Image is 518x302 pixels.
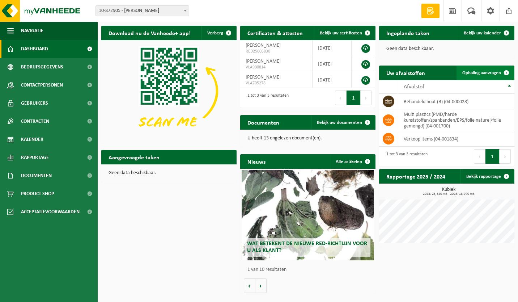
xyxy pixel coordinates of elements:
span: Navigatie [21,22,43,40]
a: Ophaling aanvragen [457,66,514,80]
button: Previous [335,91,347,105]
span: Bekijk uw kalender [464,31,501,35]
button: Vorige [244,278,255,293]
td: multi plastics (PMD/harde kunststoffen/spanbanden/EPS/folie naturel/folie gemengd) (04-001700) [398,109,514,131]
span: Bekijk uw certificaten [320,31,362,35]
button: Previous [474,149,485,164]
h2: Rapportage 2025 / 2024 [379,169,453,183]
span: VLA705278 [246,80,307,86]
h2: Ingeplande taken [379,26,437,40]
td: [DATE] [313,56,352,72]
p: Geen data beschikbaar. [386,46,507,51]
button: 1 [485,149,500,164]
button: Volgende [255,278,267,293]
h2: Download nu de Vanheede+ app! [101,26,198,40]
span: [PERSON_NAME] [246,43,281,48]
td: verkoop items (04-001834) [398,131,514,147]
td: [DATE] [313,72,352,88]
button: Next [361,91,372,105]
span: Ophaling aanvragen [462,71,501,75]
span: [PERSON_NAME] [246,75,281,80]
h2: Uw afvalstoffen [379,66,432,80]
a: Alle artikelen [330,154,375,169]
span: Rapportage [21,148,49,167]
button: 1 [347,91,361,105]
span: Contactpersonen [21,76,63,94]
span: Acceptatievoorwaarden [21,203,80,221]
h2: Certificaten & attesten [240,26,310,40]
td: behandeld hout (B) (04-000028) [398,94,514,109]
div: 1 tot 3 van 3 resultaten [244,90,289,106]
h2: Aangevraagde taken [101,150,167,164]
img: Download de VHEPlus App [101,40,237,142]
span: Contracten [21,112,49,130]
span: Product Shop [21,185,54,203]
a: Bekijk uw documenten [311,115,375,130]
span: 10-872905 - GHYSEL SVEN - ICHTEGEM [95,5,189,16]
div: 1 tot 3 van 3 resultaten [383,148,428,164]
span: 10-872905 - GHYSEL SVEN - ICHTEGEM [96,6,189,16]
h3: Kubiek [383,187,514,196]
h2: Documenten [240,115,286,129]
span: Bedrijfsgegevens [21,58,63,76]
span: RED25005830 [246,49,307,54]
span: VLA900814 [246,64,307,70]
p: Geen data beschikbaar. [109,171,229,176]
span: Dashboard [21,40,48,58]
h2: Nieuws [240,154,273,168]
a: Bekijk uw kalender [458,26,514,40]
span: Wat betekent de nieuwe RED-richtlijn voor u als klant? [247,241,367,253]
span: Documenten [21,167,52,185]
span: Gebruikers [21,94,48,112]
span: 2024: 23,540 m3 - 2025: 18,970 m3 [383,192,514,196]
a: Bekijk rapportage [460,169,514,184]
span: Bekijk uw documenten [317,120,362,125]
a: Bekijk uw certificaten [314,26,375,40]
p: U heeft 13 ongelezen document(en). [247,136,368,141]
a: Wat betekent de nieuwe RED-richtlijn voor u als klant? [242,170,374,260]
span: Kalender [21,130,43,148]
span: Verberg [207,31,223,35]
span: [PERSON_NAME] [246,59,281,64]
button: Verberg [201,26,236,40]
p: 1 van 10 resultaten [247,267,372,272]
span: Afvalstof [404,84,424,90]
td: [DATE] [313,40,352,56]
button: Next [500,149,511,164]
